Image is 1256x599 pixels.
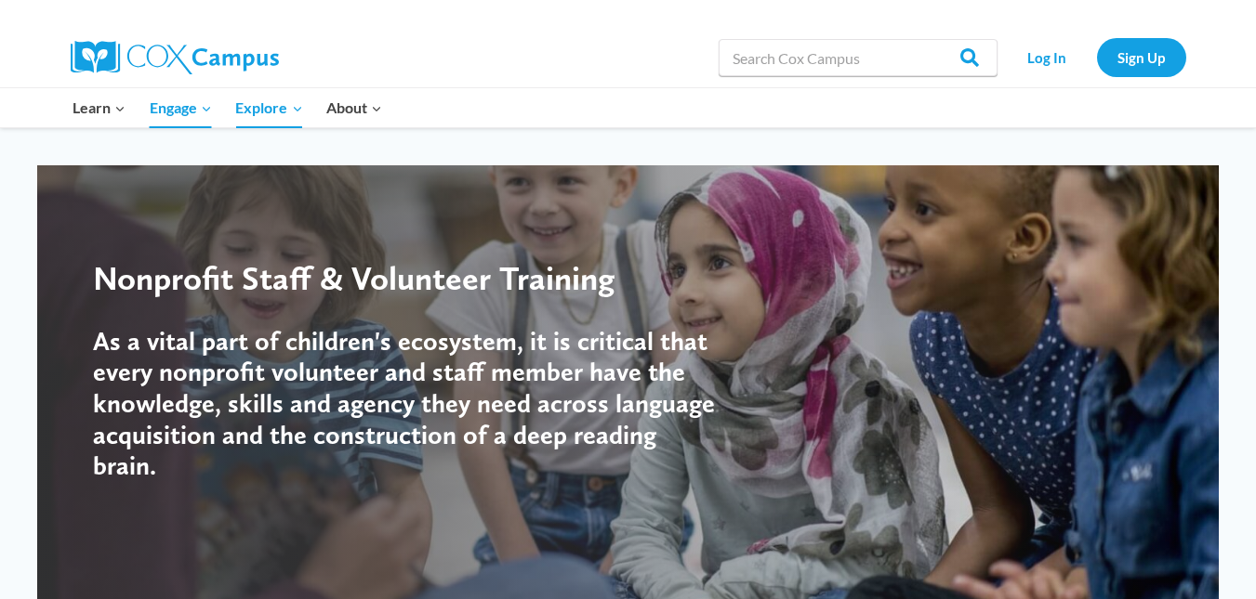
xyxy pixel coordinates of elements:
span: Explore [235,96,302,120]
a: Sign Up [1097,38,1186,76]
h4: As a vital part of children's ecosystem, it is critical that every nonprofit volunteer and staff ... [93,326,721,482]
a: Log In [1007,38,1088,76]
span: About [326,96,382,120]
img: Cox Campus [71,41,279,74]
span: Learn [73,96,126,120]
input: Search Cox Campus [719,39,998,76]
div: Nonprofit Staff & Volunteer Training [93,258,721,298]
span: Engage [150,96,212,120]
nav: Primary Navigation [61,88,394,127]
nav: Secondary Navigation [1007,38,1186,76]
